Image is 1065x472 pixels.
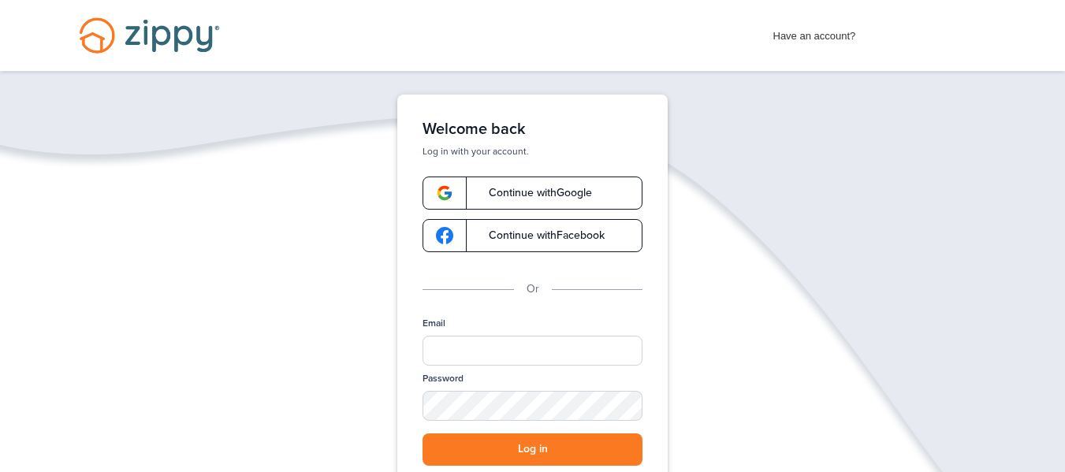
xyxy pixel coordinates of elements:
[423,120,642,139] h1: Welcome back
[423,145,642,158] p: Log in with your account.
[423,177,642,210] a: google-logoContinue withGoogle
[473,188,592,199] span: Continue with Google
[423,317,445,330] label: Email
[436,227,453,244] img: google-logo
[773,20,856,45] span: Have an account?
[423,219,642,252] a: google-logoContinue withFacebook
[423,433,642,466] button: Log in
[473,230,605,241] span: Continue with Facebook
[423,391,642,421] input: Password
[423,336,642,366] input: Email
[436,184,453,202] img: google-logo
[527,281,539,298] p: Or
[423,372,464,385] label: Password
